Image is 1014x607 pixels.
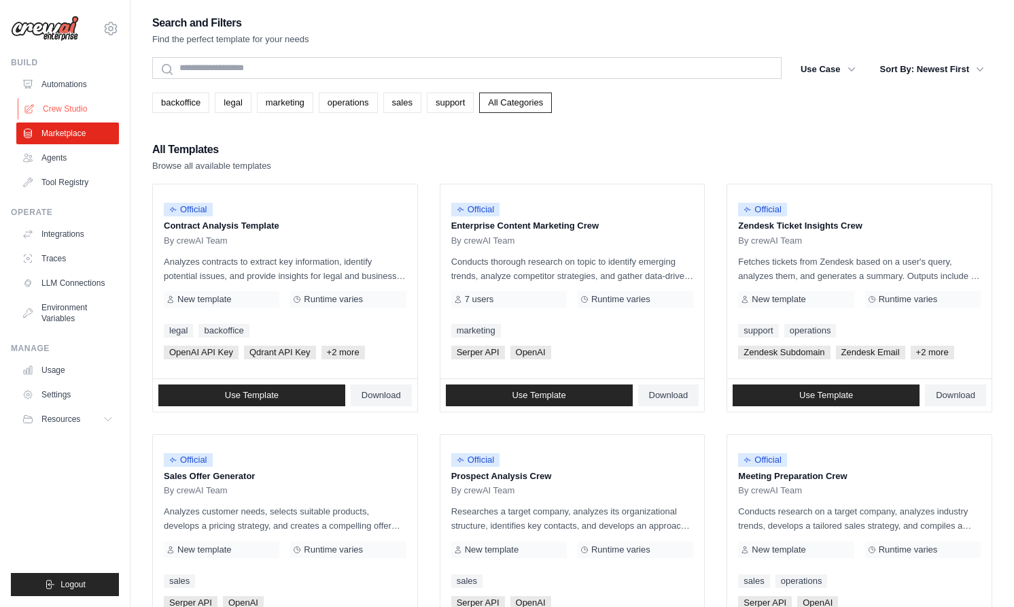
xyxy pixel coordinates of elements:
span: Runtime varies [304,294,363,305]
p: Analyzes contracts to extract key information, identify potential issues, and provide insights fo... [164,255,406,283]
p: Enterprise Content Marketing Crew [451,219,694,233]
span: Use Template [512,390,565,401]
span: Zendesk Email [836,346,905,359]
span: Use Template [799,390,853,401]
a: Usage [16,359,119,381]
h2: Search and Filters [152,14,309,33]
p: Meeting Preparation Crew [738,470,981,483]
a: sales [738,574,769,588]
a: Tool Registry [16,171,119,193]
a: Marketplace [16,122,119,144]
p: Find the perfect template for your needs [152,33,309,46]
span: Runtime varies [591,294,650,305]
div: Operate [11,207,119,218]
span: New template [752,544,805,555]
img: Logo [11,16,79,42]
a: support [738,324,778,338]
span: New template [465,544,519,555]
span: Official [164,203,213,216]
span: Official [164,453,213,467]
a: Automations [16,73,119,95]
span: Official [451,203,500,216]
button: Sort By: Newest First [872,57,992,82]
span: New template [752,294,805,305]
span: OpenAI API Key [164,346,239,359]
p: Browse all available templates [152,159,271,173]
span: +2 more [911,346,954,359]
a: LLM Connections [16,272,119,294]
a: Settings [16,384,119,406]
a: Crew Studio [18,98,120,120]
span: Qdrant API Key [244,346,316,359]
a: marketing [257,93,313,113]
span: OpenAI [510,346,551,359]
p: Researches a target company, analyzes its organizational structure, identifies key contacts, and ... [451,504,694,533]
a: legal [215,93,251,113]
div: Build [11,57,119,68]
span: Download [649,390,688,401]
span: +2 more [321,346,365,359]
p: Sales Offer Generator [164,470,406,483]
a: legal [164,324,193,338]
span: New template [177,294,231,305]
p: Contract Analysis Template [164,219,406,233]
a: Traces [16,248,119,269]
a: sales [451,574,483,588]
span: Runtime varies [591,544,650,555]
a: Integrations [16,223,119,245]
span: Download [362,390,401,401]
span: Logout [60,579,86,590]
span: New template [177,544,231,555]
span: Official [738,203,787,216]
a: Agents [16,147,119,169]
span: Official [451,453,500,467]
span: By crewAI Team [451,235,515,246]
a: operations [784,324,837,338]
p: Conducts research on a target company, analyzes industry trends, develops a tailored sales strate... [738,504,981,533]
a: backoffice [152,93,209,113]
a: backoffice [198,324,249,338]
span: By crewAI Team [164,235,228,246]
span: Download [936,390,975,401]
span: Runtime varies [879,294,938,305]
button: Resources [16,408,119,430]
span: Runtime varies [879,544,938,555]
a: sales [164,574,195,588]
span: By crewAI Team [738,485,802,496]
p: Conducts thorough research on topic to identify emerging trends, analyze competitor strategies, a... [451,255,694,283]
p: Analyzes customer needs, selects suitable products, develops a pricing strategy, and creates a co... [164,504,406,533]
span: Zendesk Subdomain [738,346,830,359]
a: Use Template [733,384,920,406]
a: sales [383,93,421,113]
span: Serper API [451,346,505,359]
span: Official [738,453,787,467]
p: Fetches tickets from Zendesk based on a user's query, analyzes them, and generates a summary. Out... [738,255,981,283]
span: Runtime varies [304,544,363,555]
a: Download [638,384,699,406]
span: Use Template [225,390,279,401]
span: 7 users [465,294,494,305]
a: Environment Variables [16,297,119,329]
h2: All Templates [152,140,271,159]
button: Logout [11,573,119,596]
a: operations [319,93,378,113]
span: By crewAI Team [738,235,802,246]
p: Prospect Analysis Crew [451,470,694,483]
p: Zendesk Ticket Insights Crew [738,219,981,233]
a: Use Template [446,384,633,406]
a: Download [351,384,412,406]
a: operations [775,574,828,588]
div: Manage [11,343,119,354]
span: By crewAI Team [164,485,228,496]
a: support [427,93,474,113]
a: Download [925,384,986,406]
span: Resources [41,414,80,425]
a: Use Template [158,384,345,406]
a: All Categories [479,93,552,113]
button: Use Case [792,57,864,82]
span: By crewAI Team [451,485,515,496]
a: marketing [451,324,501,338]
